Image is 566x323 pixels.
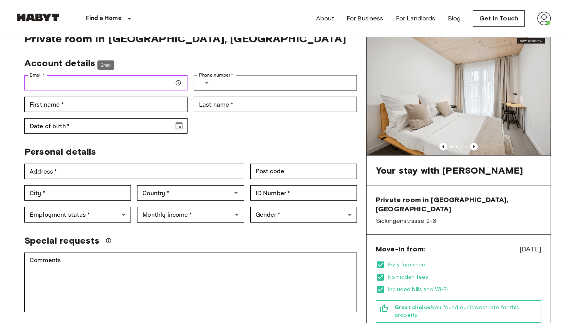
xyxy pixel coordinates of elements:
[519,244,541,254] span: [DATE]
[30,72,45,79] label: Email
[367,32,551,155] img: Marketing picture of unit DE-01-477-035-03
[376,195,541,214] span: Private room in [GEOGRAPHIC_DATA], [GEOGRAPHIC_DATA]
[175,80,181,86] svg: Make sure your email is correct — we'll send your booking details there.
[316,14,334,23] a: About
[250,185,357,201] div: ID Number
[470,143,478,151] button: Previous image
[395,304,432,311] b: Great choice!
[24,235,99,246] span: Special requests
[388,286,541,293] span: Included bills and Wi-Fi
[231,187,241,198] button: Open
[24,32,357,45] span: Private room in [GEOGRAPHIC_DATA], [GEOGRAPHIC_DATA]
[24,164,244,179] div: Address
[537,12,551,25] img: avatar
[24,97,188,112] div: First name
[105,238,112,244] svg: We'll do our best to accommodate your request, but please note we can't guarantee it will be poss...
[395,304,538,319] span: you found our lowest rate for this property
[250,164,357,179] div: Post code
[376,217,541,225] span: Sickingenstrasse 2-3
[376,165,523,176] span: Your stay with [PERSON_NAME]
[24,146,96,157] span: Personal details
[396,14,435,23] a: For Landlords
[86,14,122,23] p: Find a Home
[376,244,425,254] span: Move-in from:
[388,261,541,269] span: Fully furnished
[388,273,541,281] span: No hidden fees
[24,185,131,201] div: City
[24,57,95,69] span: Account details
[199,72,233,79] label: Phone number
[448,14,461,23] a: Blog
[347,14,383,23] a: For Business
[439,143,447,151] button: Previous image
[194,97,357,112] div: Last name
[473,10,525,27] a: Get in Touch
[15,13,61,21] img: Habyt
[24,253,357,312] div: Comments
[199,75,214,90] button: Select country
[97,60,114,70] div: Email
[171,118,187,134] button: Choose date
[24,75,188,90] div: Email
